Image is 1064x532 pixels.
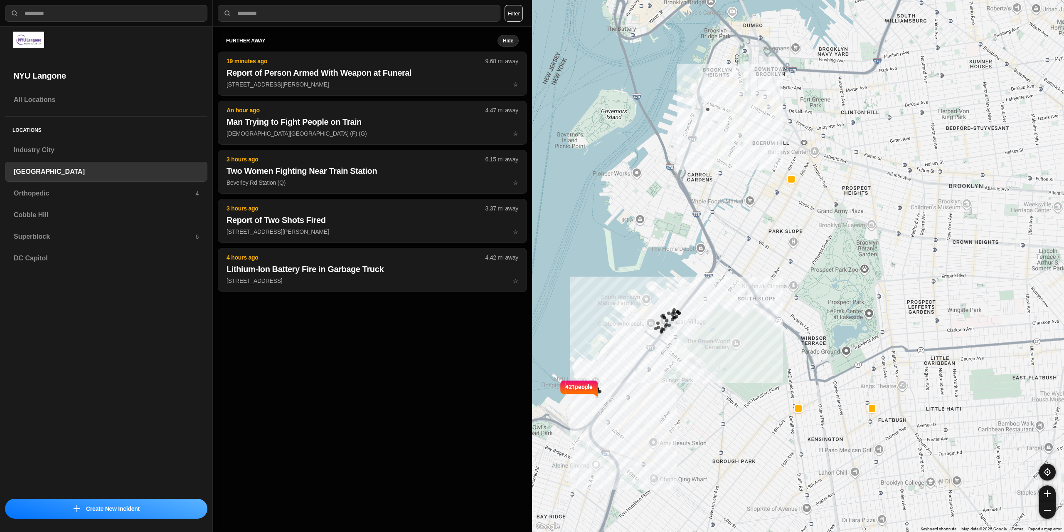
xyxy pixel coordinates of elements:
[218,228,527,235] a: 3 hours ago3.37 mi awayReport of Two Shots Fired[STREET_ADDRESS][PERSON_NAME]star
[10,9,19,17] img: search
[5,117,207,140] h5: Locations
[5,140,207,160] a: Industry City
[218,130,527,137] a: An hour ago4.47 mi awayMan Trying to Fight People on Train[DEMOGRAPHIC_DATA][GEOGRAPHIC_DATA] (F)...
[218,199,527,243] button: 3 hours ago3.37 mi awayReport of Two Shots Fired[STREET_ADDRESS][PERSON_NAME]star
[227,67,518,79] h2: Report of Person Armed With Weapon at Funeral
[227,214,518,226] h2: Report of Two Shots Fired
[5,183,207,203] a: Orthopedic4
[86,505,140,513] p: Create New Incident
[13,70,199,82] h2: NYU Langone
[1044,468,1051,476] img: recenter
[227,155,485,163] p: 3 hours ago
[534,521,562,532] img: Google
[513,179,518,186] span: star
[485,204,518,213] p: 3.37 mi away
[218,248,527,292] button: 4 hours ago4.42 mi awayLithium-Ion Battery Fire in Garbage Truck[STREET_ADDRESS]star
[5,499,207,519] button: iconCreate New Incident
[1044,507,1051,514] img: zoom-out
[14,167,199,177] h3: [GEOGRAPHIC_DATA]
[227,129,518,138] p: [DEMOGRAPHIC_DATA][GEOGRAPHIC_DATA] (F) (G)
[14,188,195,198] h3: Orthopedic
[5,90,207,110] a: All Locations
[227,178,518,187] p: Beverley Rd Station (Q)
[227,80,518,89] p: [STREET_ADDRESS][PERSON_NAME]
[1028,527,1062,531] a: Report a map error
[485,155,518,163] p: 6.15 mi away
[14,232,195,242] h3: Superblock
[559,379,565,397] img: notch
[226,37,498,44] h5: further away
[1012,527,1023,531] a: Terms (opens in new tab)
[74,505,80,512] img: icon
[485,57,518,65] p: 9.68 mi away
[227,116,518,128] h2: Man Trying to Fight People on Train
[218,150,527,194] button: 3 hours ago6.15 mi awayTwo Women Fighting Near Train StationBeverley Rd Station (Q)star
[513,277,518,284] span: star
[14,253,199,263] h3: DC Capitol
[227,277,518,285] p: [STREET_ADDRESS]
[227,57,485,65] p: 19 minutes ago
[223,9,232,17] img: search
[5,248,207,268] a: DC Capitol
[513,228,518,235] span: star
[513,130,518,137] span: star
[503,37,513,44] small: Hide
[1039,502,1056,519] button: zoom-out
[218,277,527,284] a: 4 hours ago4.42 mi awayLithium-Ion Battery Fire in Garbage Truck[STREET_ADDRESS]star
[227,263,518,275] h2: Lithium-Ion Battery Fire in Garbage Truck
[195,189,199,198] p: 4
[227,253,485,262] p: 4 hours ago
[227,165,518,177] h2: Two Women Fighting Near Train Station
[5,205,207,225] a: Cobble Hill
[14,210,199,220] h3: Cobble Hill
[5,227,207,247] a: Superblock6
[485,106,518,114] p: 4.47 mi away
[1044,490,1051,497] img: zoom-in
[218,101,527,145] button: An hour ago4.47 mi awayMan Trying to Fight People on Train[DEMOGRAPHIC_DATA][GEOGRAPHIC_DATA] (F)...
[227,106,485,114] p: An hour ago
[485,253,518,262] p: 4.42 mi away
[1039,485,1056,502] button: zoom-in
[218,52,527,96] button: 19 minutes ago9.68 mi awayReport of Person Armed With Weapon at Funeral[STREET_ADDRESS][PERSON_NA...
[498,35,519,47] button: Hide
[218,81,527,88] a: 19 minutes ago9.68 mi awayReport of Person Armed With Weapon at Funeral[STREET_ADDRESS][PERSON_NA...
[593,379,599,397] img: notch
[961,527,1007,531] span: Map data ©2025 Google
[534,521,562,532] a: Open this area in Google Maps (opens a new window)
[513,81,518,88] span: star
[1039,464,1056,480] button: recenter
[14,145,199,155] h3: Industry City
[565,382,593,401] p: 421 people
[195,233,199,241] p: 6
[218,179,527,186] a: 3 hours ago6.15 mi awayTwo Women Fighting Near Train StationBeverley Rd Station (Q)star
[505,5,523,22] button: Filter
[13,32,44,48] img: logo
[14,95,199,105] h3: All Locations
[227,204,485,213] p: 3 hours ago
[921,526,956,532] button: Keyboard shortcuts
[5,162,207,182] a: [GEOGRAPHIC_DATA]
[227,228,518,236] p: [STREET_ADDRESS][PERSON_NAME]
